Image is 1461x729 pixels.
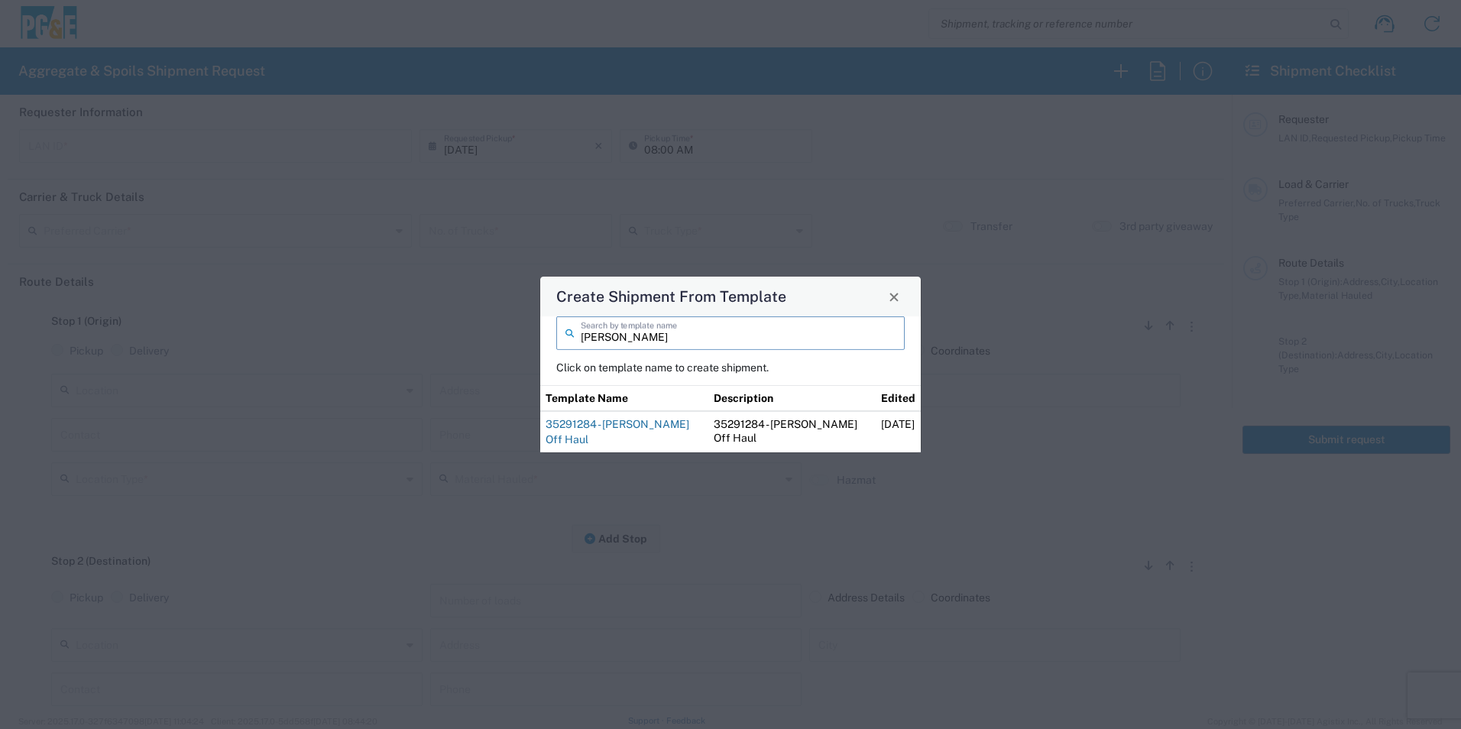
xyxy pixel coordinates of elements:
[876,385,921,411] th: Edited
[708,385,876,411] th: Description
[876,411,921,452] td: [DATE]
[546,418,689,446] a: 35291284 - [PERSON_NAME] Off Haul
[883,286,905,307] button: Close
[540,385,921,452] table: Shipment templates
[556,361,905,374] p: Click on template name to create shipment.
[556,285,786,307] h4: Create Shipment From Template
[708,411,876,452] td: 35291284 - [PERSON_NAME] Off Haul
[540,385,708,411] th: Template Name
